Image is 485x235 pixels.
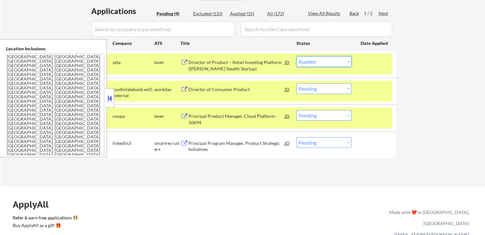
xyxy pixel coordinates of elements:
div: Buy ApplyAll as a gift 🎁 [13,223,77,228]
div: Principal Program Manager, Product Strategic Initiatives [188,140,285,153]
div: zeta [113,59,154,66]
div: southstatebank.wd5.external [113,86,154,99]
div: All (172) [267,11,299,17]
a: Buy ApplyAll as a gift 🎁 [13,222,77,230]
div: Applications [91,7,154,15]
div: Principal Product Manager, Cloud Platform - 10694 [188,113,285,125]
div: Director of Product – Retail Investing Platform ([PERSON_NAME] Stealth Startup) [188,59,285,72]
a: Refer & earn free applications 👯‍♀️ [13,216,256,222]
input: Search by title (case sensitive) [241,21,392,37]
div: 1 / 1 [364,10,378,17]
div: coupa [113,113,154,119]
div: JD [284,83,290,95]
div: ApplyAll [13,199,56,210]
div: Status [297,37,351,49]
div: JD [284,110,290,122]
div: JD [284,56,290,68]
div: Made with ❤️ in [GEOGRAPHIC_DATA], [GEOGRAPHIC_DATA] [387,207,469,229]
div: Title [180,40,290,46]
div: Applied (35) [230,11,262,17]
div: workday [154,86,180,93]
div: View All Results [308,10,342,17]
div: JD [284,137,290,149]
div: Pending (4) [157,11,188,17]
div: Excluded (133) [193,11,225,17]
div: lever [154,113,180,119]
div: Company [113,40,154,46]
div: Date Applied [361,40,389,46]
input: Search by company (case sensitive) [91,21,235,37]
div: Back [349,10,360,17]
div: ATS [154,40,180,46]
div: Next [378,10,389,17]
div: linkedin3 [113,140,154,146]
div: Location Inclusions: [6,46,104,52]
div: lever [154,59,180,66]
div: Director of Consumer Product [188,86,285,93]
div: smartrecruiters [154,140,180,153]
